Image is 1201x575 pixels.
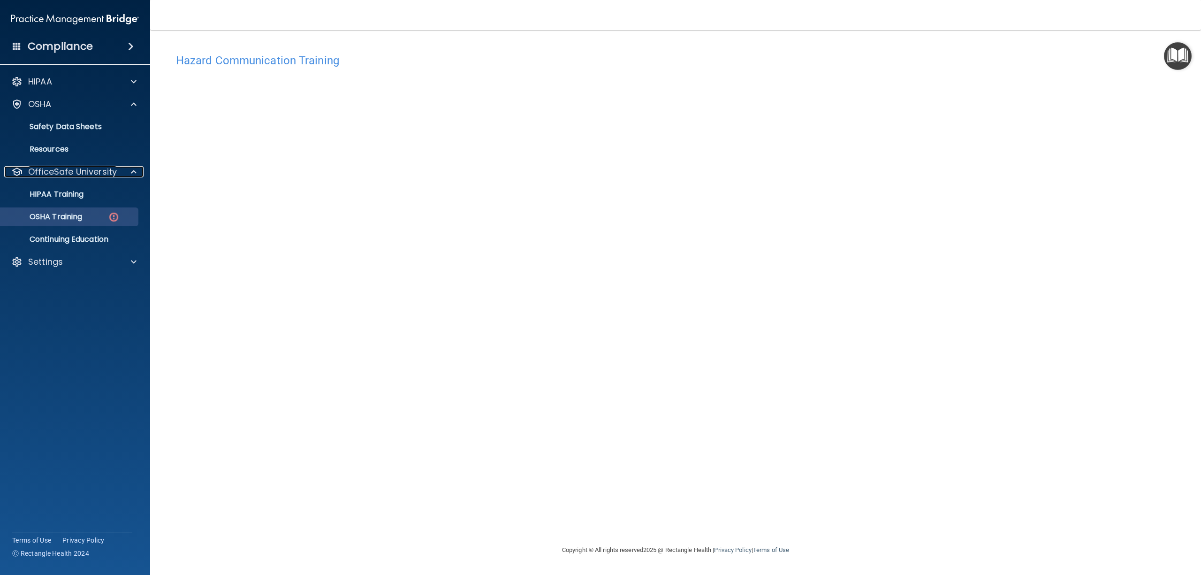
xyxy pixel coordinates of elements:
h4: Hazard Communication Training [176,54,1175,67]
img: danger-circle.6113f641.png [108,211,120,223]
span: Ⓒ Rectangle Health 2024 [12,549,89,558]
a: OSHA [11,99,137,110]
p: Continuing Education [6,235,134,244]
a: Settings [11,256,137,268]
p: HIPAA [28,76,52,87]
iframe: HCT [176,72,654,382]
a: HIPAA [11,76,137,87]
a: OfficeSafe University [11,166,137,177]
p: OfficeSafe University [28,166,117,177]
img: PMB logo [11,10,139,29]
a: Terms of Use [753,546,789,553]
p: OSHA Training [6,212,82,222]
div: Copyright © All rights reserved 2025 @ Rectangle Health | | [504,535,847,565]
button: Open Resource Center [1164,42,1192,70]
p: Settings [28,256,63,268]
p: HIPAA Training [6,190,84,199]
a: Privacy Policy [62,536,105,545]
a: Terms of Use [12,536,51,545]
h4: Compliance [28,40,93,53]
p: Safety Data Sheets [6,122,134,131]
p: OSHA [28,99,52,110]
p: Resources [6,145,134,154]
a: Privacy Policy [714,546,751,553]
